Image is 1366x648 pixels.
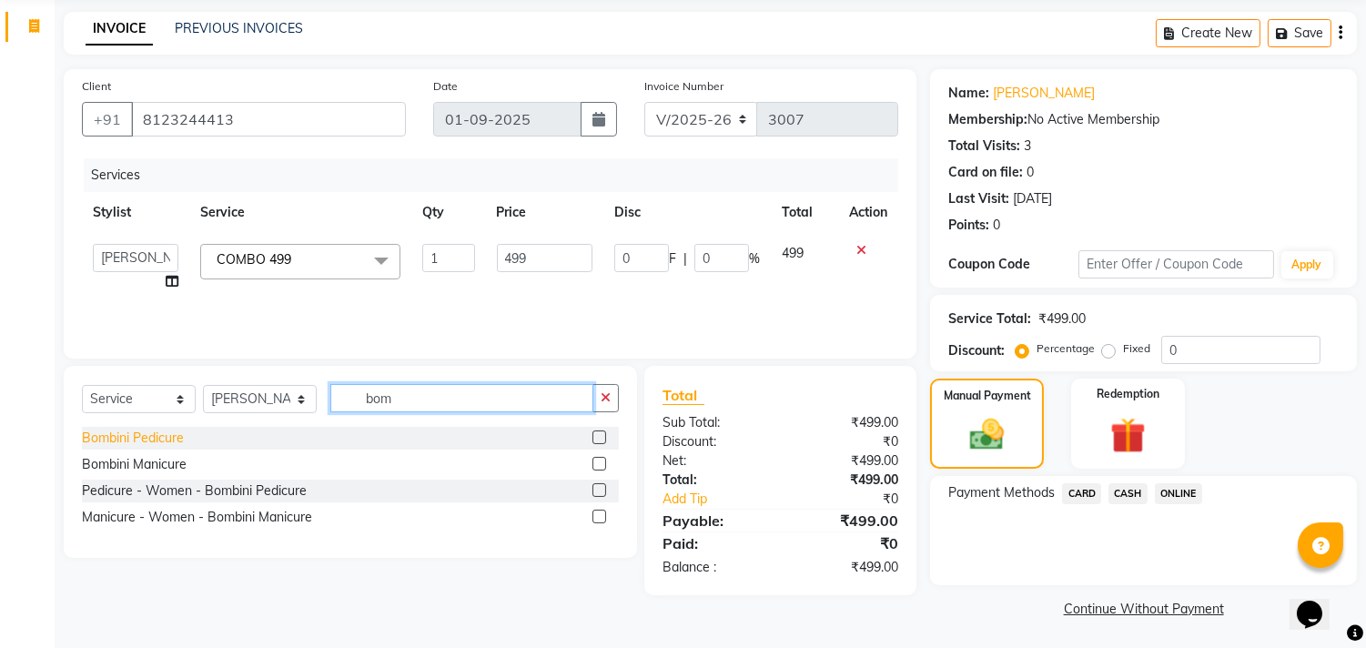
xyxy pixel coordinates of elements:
[649,413,781,432] div: Sub Total:
[781,510,913,532] div: ₹499.00
[649,451,781,471] div: Net:
[1108,483,1148,504] span: CASH
[948,255,1078,274] div: Coupon Code
[1078,250,1273,278] input: Enter Offer / Coupon Code
[1097,386,1159,402] label: Redemption
[948,309,1031,329] div: Service Total:
[838,192,898,233] th: Action
[1024,137,1031,156] div: 3
[1038,309,1086,329] div: ₹499.00
[175,20,303,36] a: PREVIOUS INVOICES
[411,192,485,233] th: Qty
[649,432,781,451] div: Discount:
[82,429,184,448] div: Bombini Pedicure
[291,251,299,268] a: x
[948,163,1023,182] div: Card on file:
[782,245,804,261] span: 499
[803,490,913,509] div: ₹0
[1062,483,1101,504] span: CARD
[1027,163,1034,182] div: 0
[948,84,989,103] div: Name:
[330,384,593,412] input: Search or Scan
[948,137,1020,156] div: Total Visits:
[649,558,781,577] div: Balance :
[1013,189,1052,208] div: [DATE]
[781,413,913,432] div: ₹499.00
[781,471,913,490] div: ₹499.00
[683,249,687,268] span: |
[649,490,803,509] a: Add Tip
[649,510,781,532] div: Payable:
[131,102,406,137] input: Search by Name/Mobile/Email/Code
[649,471,781,490] div: Total:
[189,192,411,233] th: Service
[1099,413,1157,458] img: _gift.svg
[82,508,312,527] div: Manicure - Women - Bombini Manicure
[1123,340,1150,357] label: Fixed
[944,388,1031,404] label: Manual Payment
[993,216,1000,235] div: 0
[948,216,989,235] div: Points:
[948,341,1005,360] div: Discount:
[644,78,723,95] label: Invoice Number
[948,189,1009,208] div: Last Visit:
[948,483,1055,502] span: Payment Methods
[1037,340,1095,357] label: Percentage
[959,415,1014,454] img: _cash.svg
[84,158,912,192] div: Services
[1268,19,1331,47] button: Save
[82,481,307,501] div: Pedicure - Women - Bombini Pedicure
[82,192,189,233] th: Stylist
[1281,251,1333,278] button: Apply
[1290,575,1348,630] iframe: chat widget
[82,102,133,137] button: +91
[82,455,187,474] div: Bombini Manicure
[781,432,913,451] div: ₹0
[781,532,913,554] div: ₹0
[781,558,913,577] div: ₹499.00
[663,386,704,405] span: Total
[781,451,913,471] div: ₹499.00
[433,78,458,95] label: Date
[993,84,1095,103] a: [PERSON_NAME]
[217,251,291,268] span: COMBO 499
[934,600,1353,619] a: Continue Without Payment
[749,249,760,268] span: %
[1156,19,1260,47] button: Create New
[82,78,111,95] label: Client
[86,13,153,46] a: INVOICE
[669,249,676,268] span: F
[948,110,1339,129] div: No Active Membership
[486,192,603,233] th: Price
[771,192,838,233] th: Total
[1155,483,1202,504] span: ONLINE
[948,110,1027,129] div: Membership:
[603,192,771,233] th: Disc
[649,532,781,554] div: Paid:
